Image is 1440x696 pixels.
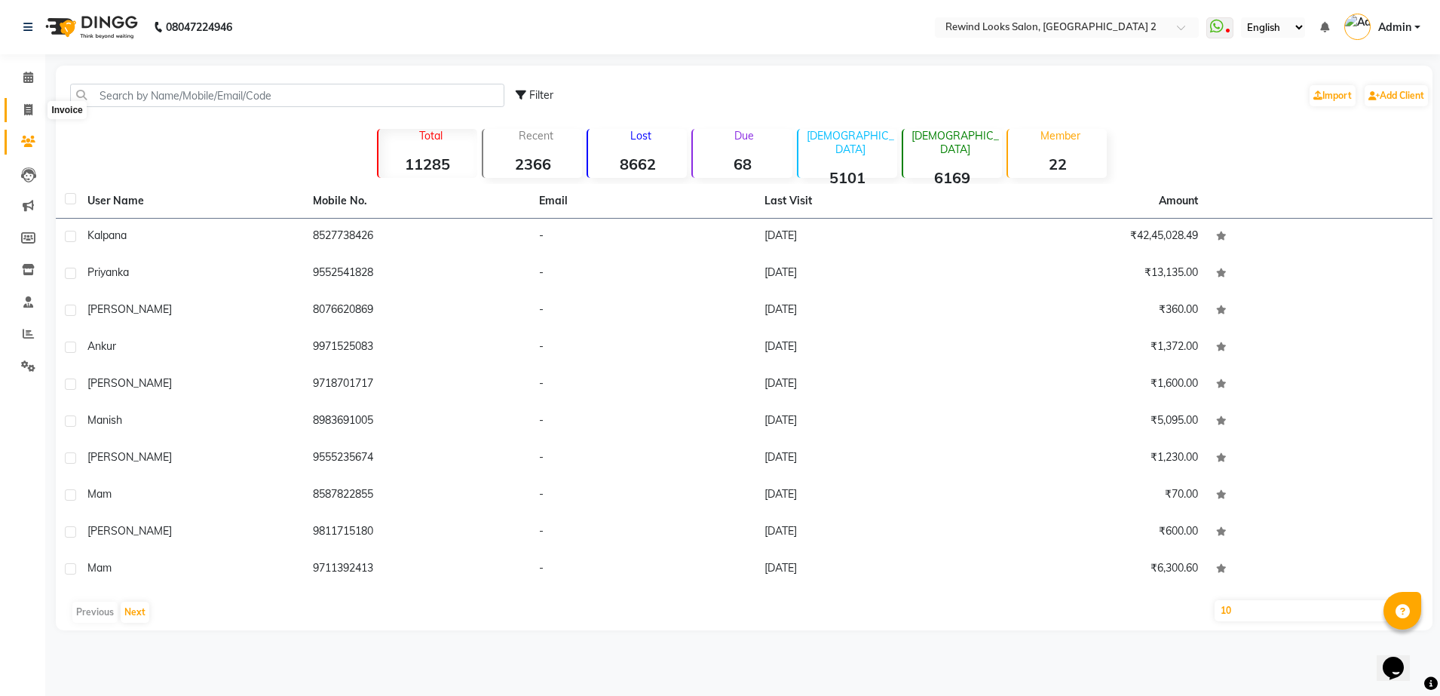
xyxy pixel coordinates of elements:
[530,293,755,330] td: -
[981,256,1206,293] td: ₹13,135.00
[530,330,755,366] td: -
[87,487,112,501] span: mam
[755,366,981,403] td: [DATE]
[530,184,755,219] th: Email
[489,129,582,143] p: Recent
[981,514,1206,551] td: ₹600.00
[1377,636,1425,681] iframe: chat widget
[696,129,792,143] p: Due
[755,440,981,477] td: [DATE]
[530,440,755,477] td: -
[530,366,755,403] td: -
[304,366,529,403] td: 9718701717
[981,477,1206,514] td: ₹70.00
[1310,85,1356,106] a: Import
[530,514,755,551] td: -
[87,524,172,538] span: [PERSON_NAME]
[87,450,172,464] span: [PERSON_NAME]
[304,330,529,366] td: 9971525083
[1014,129,1107,143] p: Member
[1378,20,1411,35] span: Admin
[981,366,1206,403] td: ₹1,600.00
[755,293,981,330] td: [DATE]
[530,219,755,256] td: -
[804,129,897,156] p: [DEMOGRAPHIC_DATA]
[304,219,529,256] td: 8527738426
[304,184,529,219] th: Mobile No.
[70,84,504,107] input: Search by Name/Mobile/Email/Code
[87,376,172,390] span: [PERSON_NAME]
[1008,155,1107,173] strong: 22
[38,6,142,48] img: logo
[483,155,582,173] strong: 2366
[755,184,981,219] th: Last Visit
[530,477,755,514] td: -
[304,477,529,514] td: 8587822855
[87,561,112,575] span: mam
[87,413,122,427] span: manish
[78,184,304,219] th: User Name
[304,293,529,330] td: 8076620869
[588,155,687,173] strong: 8662
[304,403,529,440] td: 8983691005
[530,551,755,588] td: -
[755,330,981,366] td: [DATE]
[529,88,553,102] span: Filter
[87,339,116,353] span: ankur
[378,155,477,173] strong: 11285
[530,256,755,293] td: -
[798,168,897,187] strong: 5101
[304,440,529,477] td: 9555235674
[47,101,86,119] div: Invoice
[304,551,529,588] td: 9711392413
[755,256,981,293] td: [DATE]
[909,129,1002,156] p: [DEMOGRAPHIC_DATA]
[1344,14,1371,40] img: Admin
[1150,184,1207,218] th: Amount
[594,129,687,143] p: Lost
[166,6,232,48] b: 08047224946
[755,403,981,440] td: [DATE]
[755,219,981,256] td: [DATE]
[981,330,1206,366] td: ₹1,372.00
[121,602,149,623] button: Next
[981,551,1206,588] td: ₹6,300.60
[530,403,755,440] td: -
[981,440,1206,477] td: ₹1,230.00
[981,293,1206,330] td: ₹360.00
[304,256,529,293] td: 9552541828
[87,302,172,316] span: [PERSON_NAME]
[87,265,129,279] span: priyanka
[755,514,981,551] td: [DATE]
[755,551,981,588] td: [DATE]
[385,129,477,143] p: Total
[755,477,981,514] td: [DATE]
[693,155,792,173] strong: 68
[87,228,127,242] span: kalpana
[981,219,1206,256] td: ₹42,45,028.49
[304,514,529,551] td: 9811715180
[981,403,1206,440] td: ₹5,095.00
[1365,85,1428,106] a: Add Client
[903,168,1002,187] strong: 6169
